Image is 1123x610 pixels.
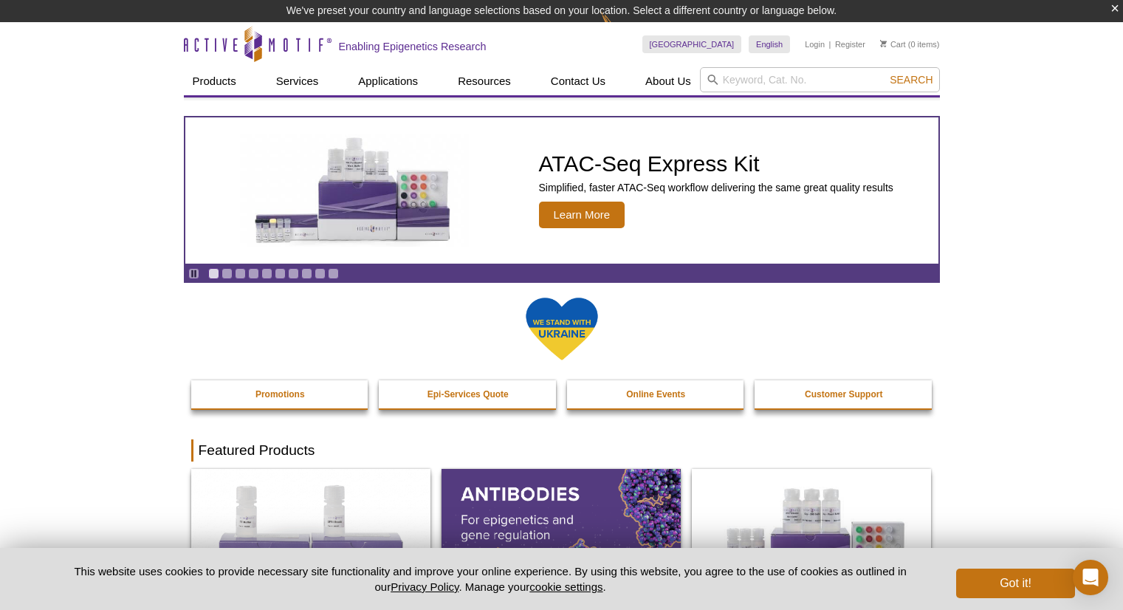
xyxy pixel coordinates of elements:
[208,268,219,279] a: Go to slide 1
[221,268,233,279] a: Go to slide 2
[567,380,746,408] a: Online Events
[288,268,299,279] a: Go to slide 7
[1073,560,1108,595] div: Open Intercom Messenger
[755,380,933,408] a: Customer Support
[642,35,742,53] a: [GEOGRAPHIC_DATA]
[805,39,825,49] a: Login
[328,268,339,279] a: Go to slide 10
[749,35,790,53] a: English
[339,40,487,53] h2: Enabling Epigenetics Research
[626,389,685,400] strong: Online Events
[191,439,933,462] h2: Featured Products
[188,268,199,279] a: Toggle autoplay
[539,202,625,228] span: Learn More
[184,67,245,95] a: Products
[261,268,272,279] a: Go to slide 5
[191,380,370,408] a: Promotions
[267,67,328,95] a: Services
[49,563,933,594] p: This website uses cookies to provide necessary site functionality and improve your online experie...
[275,268,286,279] a: Go to slide 6
[539,153,893,175] h2: ATAC-Seq Express Kit
[636,67,700,95] a: About Us
[349,67,427,95] a: Applications
[880,39,906,49] a: Cart
[542,67,614,95] a: Contact Us
[700,67,940,92] input: Keyword, Cat. No.
[185,117,938,264] article: ATAC-Seq Express Kit
[185,117,938,264] a: ATAC-Seq Express Kit ATAC-Seq Express Kit Simplified, faster ATAC-Seq workflow delivering the sam...
[956,569,1074,598] button: Got it!
[449,67,520,95] a: Resources
[315,268,326,279] a: Go to slide 9
[885,73,937,86] button: Search
[427,389,509,400] strong: Epi-Services Quote
[829,35,831,53] li: |
[248,268,259,279] a: Go to slide 4
[301,268,312,279] a: Go to slide 8
[233,134,476,247] img: ATAC-Seq Express Kit
[890,74,933,86] span: Search
[539,181,893,194] p: Simplified, faster ATAC-Seq workflow delivering the same great quality results
[805,389,882,400] strong: Customer Support
[391,580,459,593] a: Privacy Policy
[880,40,887,47] img: Your Cart
[379,380,557,408] a: Epi-Services Quote
[529,580,602,593] button: cookie settings
[235,268,246,279] a: Go to slide 3
[525,296,599,362] img: We Stand With Ukraine
[880,35,940,53] li: (0 items)
[601,11,640,46] img: Change Here
[835,39,865,49] a: Register
[255,389,305,400] strong: Promotions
